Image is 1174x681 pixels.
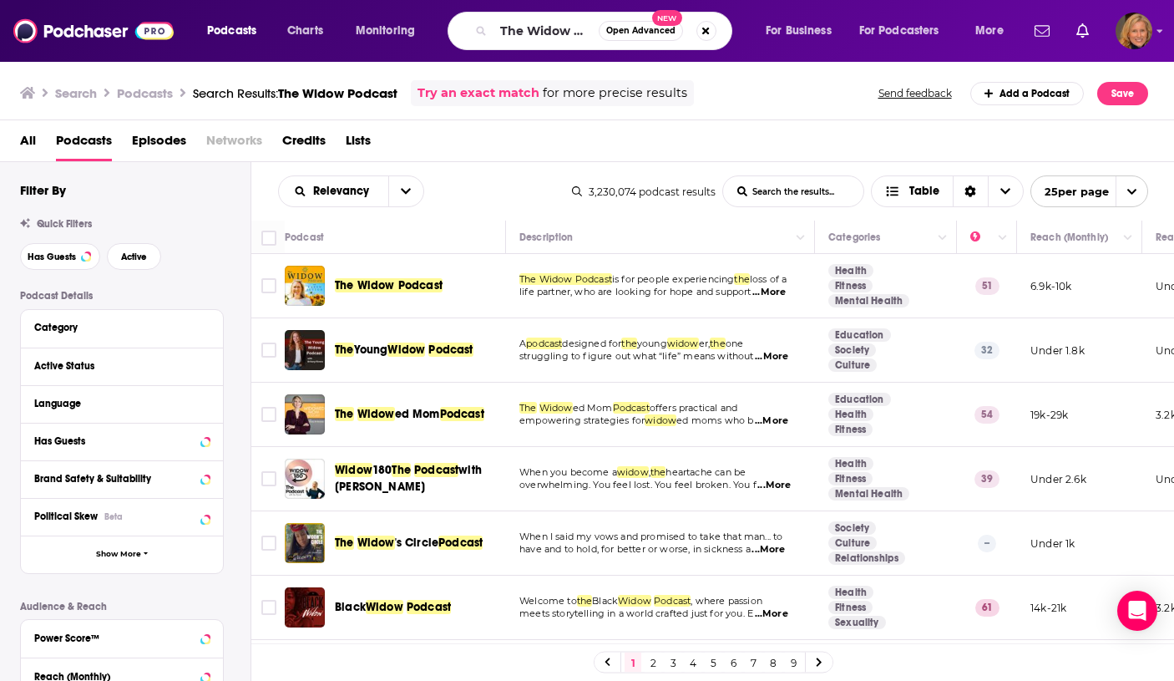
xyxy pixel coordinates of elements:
[667,338,699,349] span: widow
[1028,17,1056,45] a: Show notifications dropdown
[56,127,112,161] a: Podcasts
[828,294,909,307] a: Mental Health
[766,19,832,43] span: For Business
[652,10,682,26] span: New
[313,185,375,197] span: Relevancy
[207,19,256,43] span: Podcasts
[993,228,1013,248] button: Column Actions
[691,595,762,607] span: , where passion
[625,653,641,673] a: 1
[34,360,199,372] div: Active Status
[970,227,994,247] div: Power Score
[618,595,651,607] span: Widow
[285,459,325,499] a: Widow 180 The Podcast with Jen Zwinck
[357,407,395,421] span: Widow
[519,543,751,555] span: have and to hold, for better or worse, in sickness a
[493,18,599,44] input: Search podcasts, credits, & more...
[1030,175,1148,207] button: open menu
[848,18,964,44] button: open menu
[285,587,325,628] img: Black Widow Podcast
[974,406,999,423] p: 54
[1030,343,1085,358] p: Under 1.8k
[261,536,276,551] span: Toggle select row
[791,228,811,248] button: Column Actions
[1116,13,1152,49] img: User Profile
[428,343,473,357] span: Podcast
[785,653,802,673] a: 9
[285,266,325,306] img: The Widow Podcast
[285,394,325,435] img: The Widowed Mom Podcast
[612,273,734,285] span: is for people experiencing
[372,463,392,477] span: 180
[335,462,500,496] a: Widow180ThePodcastwith [PERSON_NAME]
[195,18,278,44] button: open menu
[974,470,999,487] p: 39
[828,343,876,357] a: Society
[599,21,683,41] button: Open AdvancedNew
[20,290,224,302] p: Podcast Details
[828,227,880,247] div: Categories
[909,185,939,197] span: Table
[828,423,873,436] a: Fitness
[828,408,873,421] a: Health
[132,127,186,161] span: Episodes
[828,279,873,292] a: Fitness
[20,182,66,198] h2: Filter By
[193,85,397,101] div: Search Results:
[37,218,92,230] span: Quick Filters
[34,468,210,489] button: Brand Safety & Suitability
[279,185,388,197] button: open menu
[414,463,458,477] span: Podcast
[335,535,483,551] a: TheWidow's CirclePodcast
[519,414,645,426] span: empowering strategies for
[745,653,762,673] a: 7
[573,402,613,414] span: ed Mom
[287,19,323,43] span: Charts
[828,586,873,599] a: Health
[755,350,788,363] span: ...More
[417,84,539,103] a: Try an exact match
[592,595,618,607] span: Black
[755,414,788,428] span: ...More
[975,19,1004,43] span: More
[34,627,210,648] button: Power Score™
[438,536,483,550] span: Podcast
[978,535,996,551] p: --
[34,430,210,451] button: Has Guests
[21,536,223,573] button: Show More
[278,175,424,207] h2: Choose List sort
[526,338,562,349] span: podcast
[519,466,617,478] span: When you become a
[193,85,397,101] a: Search Results:The Widow Podcast
[261,600,276,615] span: Toggle select row
[13,15,174,47] img: Podchaser - Follow, Share and Rate Podcasts
[34,435,195,447] div: Has Guests
[285,227,324,247] div: Podcast
[828,616,886,629] a: Sexuality
[539,402,573,414] span: Widow
[335,342,473,358] a: TheYoungWidowPodcast
[572,185,716,198] div: 3,230,074 podcast results
[34,511,98,522] span: Political Skew
[407,600,451,614] span: Podcast
[20,127,36,161] a: All
[278,85,397,101] span: The Widow Podcast
[519,338,526,349] span: A
[392,463,411,477] span: The
[206,127,262,161] span: Networks
[1030,227,1108,247] div: Reach (Monthly)
[335,407,354,421] span: The
[606,27,676,35] span: Open Advanced
[828,487,909,501] a: Mental Health
[685,653,701,673] a: 4
[754,18,853,44] button: open menu
[649,466,650,478] span: ,
[519,286,751,297] span: life partner, who are looking for hope and support
[34,322,199,333] div: Category
[699,338,711,349] span: er,
[1097,82,1148,105] button: Save
[828,457,873,470] a: Health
